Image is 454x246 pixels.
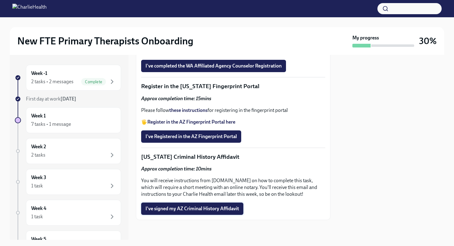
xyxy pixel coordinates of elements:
a: Week -12 tasks • 2 messagesComplete [15,65,121,91]
strong: My progress [352,35,379,41]
h6: Week -1 [31,70,47,77]
strong: [DATE] [61,96,76,102]
h6: Week 5 [31,236,46,243]
h6: Week 4 [31,205,46,212]
strong: Approx completion time: 10mins [141,166,212,172]
button: I've Registered in the AZ Fingerprint Portal [141,130,241,143]
span: First day at work [26,96,76,102]
h6: Week 2 [31,143,46,150]
p: [US_STATE] Criminal History Affidavit [141,153,325,161]
div: 2 tasks • 2 messages [31,78,74,85]
p: Please follow for registering in the fingerprint portal [141,107,325,114]
div: 2 tasks [31,152,45,158]
a: Register in the AZ Fingerprint Portal here [147,119,235,125]
h6: Week 3 [31,174,46,181]
button: I've signed my AZ Criminal History Affidavit [141,203,243,215]
span: I've Registered in the AZ Fingerprint Portal [145,133,237,140]
h6: Week 1 [31,113,46,119]
p: Register in the [US_STATE] Fingerprint Portal [141,82,325,90]
button: I've completed the WA Affiliated Agency Counselor Registration [141,60,286,72]
a: Week 22 tasks [15,138,121,164]
p: 🖐️ [141,119,325,125]
h2: New FTE Primary Therapists Onboarding [17,35,193,47]
a: these instructions [169,107,208,113]
a: Week 17 tasks • 1 message [15,107,121,133]
div: 1 task [31,182,43,189]
a: Week 41 task [15,200,121,226]
div: 1 task [31,213,43,220]
p: You will receive instructions from [DOMAIN_NAME] on how to complete this task, which will require... [141,177,325,198]
h3: 30% [419,35,437,47]
img: CharlieHealth [12,4,47,14]
span: Complete [81,80,106,84]
span: I've completed the WA Affiliated Agency Counselor Registration [145,63,282,69]
span: I've signed my AZ Criminal History Affidavit [145,206,239,212]
strong: Approx completion time: 15mins [141,96,211,101]
a: First day at work[DATE] [15,96,121,102]
div: 7 tasks • 1 message [31,121,71,128]
a: Week 31 task [15,169,121,195]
